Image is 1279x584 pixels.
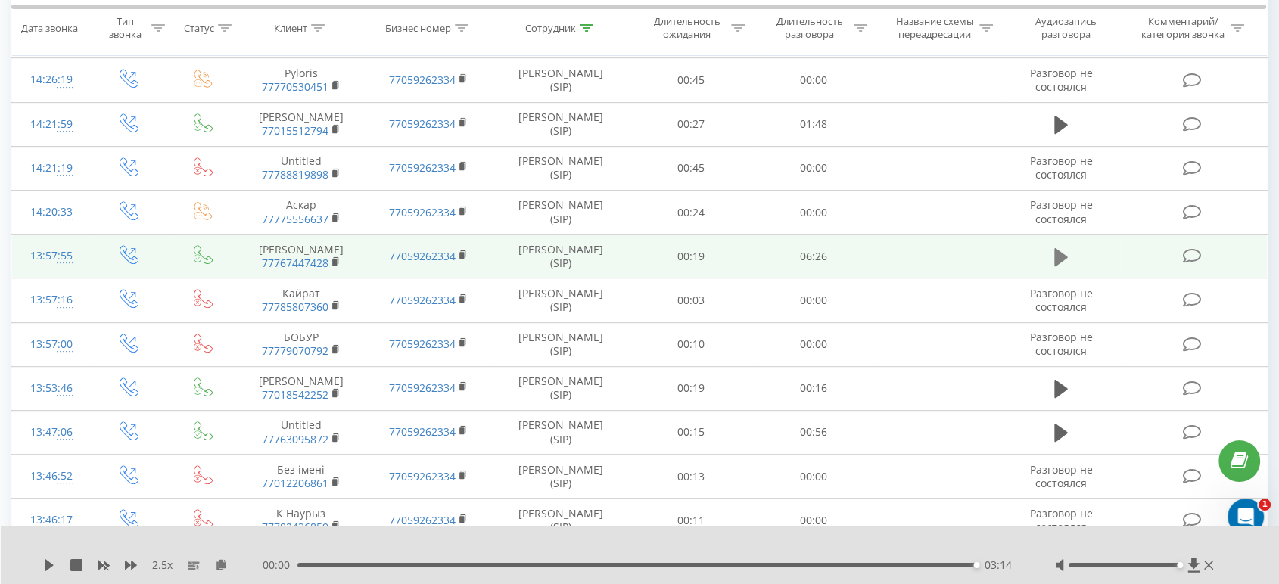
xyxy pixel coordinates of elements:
td: БОБУР [238,322,365,366]
div: 13:46:17 [27,505,75,535]
span: 03:14 [985,558,1012,573]
td: [PERSON_NAME] [238,366,365,410]
td: [PERSON_NAME] (SIP) [492,235,629,278]
div: Accessibility label [1177,562,1183,568]
td: Без імені [238,455,365,499]
div: 13:46:52 [27,461,75,491]
a: 77059262334 [389,424,456,439]
span: Разговор не состоялся [1029,462,1092,490]
div: 14:21:19 [27,154,75,183]
td: 00:11 [630,499,752,542]
td: 00:00 [752,455,875,499]
a: 77059262334 [389,73,456,87]
td: 00:00 [752,191,875,235]
td: 00:45 [630,146,752,190]
a: 77059262334 [389,513,456,527]
td: [PERSON_NAME] (SIP) [492,410,629,454]
a: 77059262334 [389,249,456,263]
td: 00:10 [630,322,752,366]
a: 77782436859 [262,520,328,534]
div: 13:47:06 [27,418,75,447]
div: Тип звонка [104,16,148,42]
a: 77788819898 [262,167,328,182]
td: [PERSON_NAME] (SIP) [492,278,629,322]
a: 77767447428 [262,256,328,270]
div: Аудиозапись разговора [1017,16,1116,42]
td: [PERSON_NAME] (SIP) [492,366,629,410]
td: 00:45 [630,58,752,102]
a: 77779070792 [262,343,328,358]
td: 00:00 [752,499,875,542]
td: Аскар [238,191,365,235]
td: 00:16 [752,366,875,410]
a: 77018542252 [262,387,328,402]
td: [PERSON_NAME] (SIP) [492,102,629,146]
span: Разговор не состоялся [1029,330,1092,358]
td: 00:00 [752,146,875,190]
span: Разговор не состоялся [1029,197,1092,225]
div: Дата звонка [21,22,78,35]
td: 00:00 [752,58,875,102]
a: 77770530451 [262,79,328,94]
td: Untitled [238,410,365,454]
td: 00:19 [630,366,752,410]
span: 00:00 [263,558,297,573]
a: 77012206861 [262,476,328,490]
a: 77015512794 [262,123,328,138]
td: [PERSON_NAME] (SIP) [492,455,629,499]
td: Untitled [238,146,365,190]
a: 77059262334 [389,469,456,483]
td: [PERSON_NAME] (SIP) [492,499,629,542]
div: Длительность ожидания [646,16,727,42]
div: Бизнес номер [385,22,451,35]
div: 13:53:46 [27,374,75,403]
a: 77059262334 [389,293,456,307]
div: 14:21:59 [27,110,75,139]
td: [PERSON_NAME] [238,102,365,146]
a: 77059262334 [389,205,456,219]
span: Разговор не состоялся [1029,286,1092,314]
div: Длительность разговора [769,16,850,42]
td: [PERSON_NAME] (SIP) [492,322,629,366]
a: 77775556637 [262,212,328,226]
td: 06:26 [752,235,875,278]
div: Название схемы переадресации [895,16,976,42]
a: 77785807360 [262,300,328,314]
td: [PERSON_NAME] (SIP) [492,191,629,235]
a: 77059262334 [389,337,456,351]
td: 00:15 [630,410,752,454]
td: 00:19 [630,235,752,278]
td: 00:00 [752,322,875,366]
td: 00:24 [630,191,752,235]
a: 77059262334 [389,116,456,131]
iframe: Intercom live chat [1228,499,1264,535]
a: 77763095872 [262,432,328,446]
td: 00:03 [630,278,752,322]
td: К Наурыз [238,499,365,542]
div: 14:26:19 [27,65,75,95]
div: Статус [184,22,214,35]
td: Кайрат [238,278,365,322]
div: 13:57:16 [27,285,75,315]
div: 13:57:00 [27,330,75,359]
td: [PERSON_NAME] (SIP) [492,146,629,190]
span: 2.5 x [152,558,173,573]
a: 77059262334 [389,160,456,175]
td: [PERSON_NAME] [238,235,365,278]
td: 00:13 [630,455,752,499]
td: Pyloris [238,58,365,102]
div: Клиент [274,22,307,35]
span: 1 [1259,499,1271,511]
div: 13:57:55 [27,241,75,271]
div: Сотрудник [525,22,576,35]
td: 00:27 [630,102,752,146]
div: Accessibility label [973,562,979,568]
div: Комментарий/категория звонка [1138,16,1227,42]
td: 01:48 [752,102,875,146]
span: Разговор не состоялся [1029,506,1092,534]
a: 77059262334 [389,381,456,395]
div: 14:20:33 [27,197,75,227]
td: [PERSON_NAME] (SIP) [492,58,629,102]
td: 00:56 [752,410,875,454]
span: Разговор не состоялся [1029,154,1092,182]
